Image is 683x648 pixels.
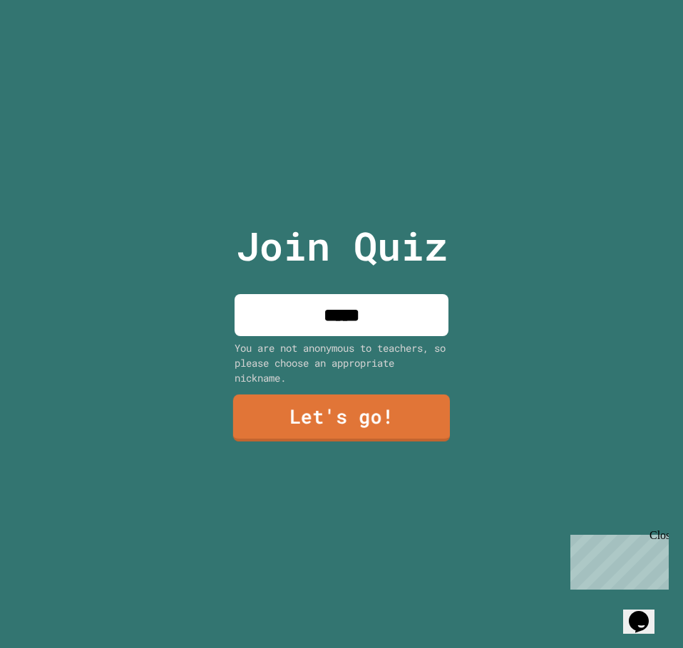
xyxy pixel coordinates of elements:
[236,216,448,276] p: Join Quiz
[233,394,450,441] a: Let's go!
[235,340,448,385] div: You are not anonymous to teachers, so please choose an appropriate nickname.
[565,529,669,590] iframe: chat widget
[6,6,98,90] div: Chat with us now!Close
[623,591,669,634] iframe: chat widget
